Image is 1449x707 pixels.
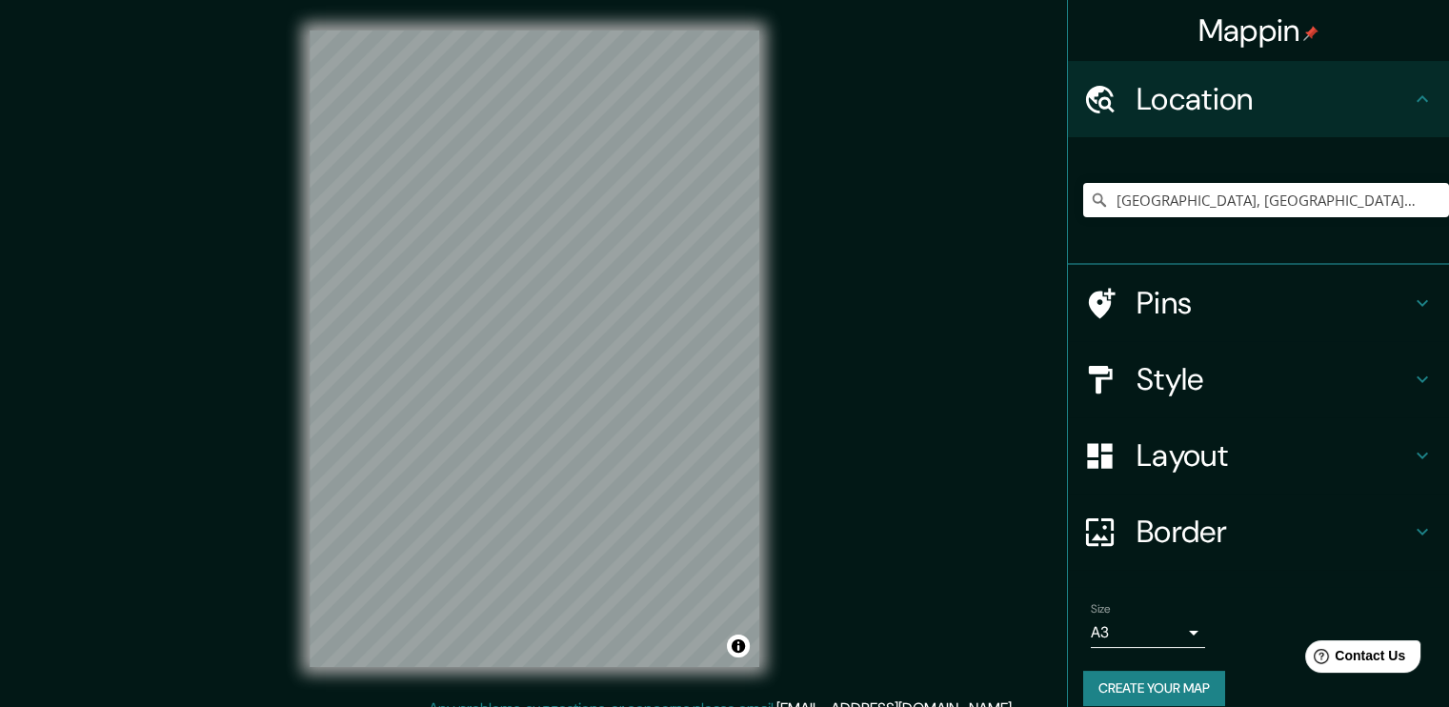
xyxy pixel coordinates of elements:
[1137,360,1411,398] h4: Style
[1091,617,1205,648] div: A3
[1279,633,1428,686] iframe: Help widget launcher
[1083,183,1449,217] input: Pick your city or area
[1303,26,1318,41] img: pin-icon.png
[1083,671,1225,706] button: Create your map
[1068,265,1449,341] div: Pins
[310,30,759,667] canvas: Map
[1137,284,1411,322] h4: Pins
[1091,601,1111,617] label: Size
[1068,341,1449,417] div: Style
[1137,80,1411,118] h4: Location
[1137,513,1411,551] h4: Border
[1068,61,1449,137] div: Location
[1198,11,1319,50] h4: Mappin
[727,635,750,657] button: Toggle attribution
[1137,436,1411,475] h4: Layout
[1068,494,1449,570] div: Border
[1068,417,1449,494] div: Layout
